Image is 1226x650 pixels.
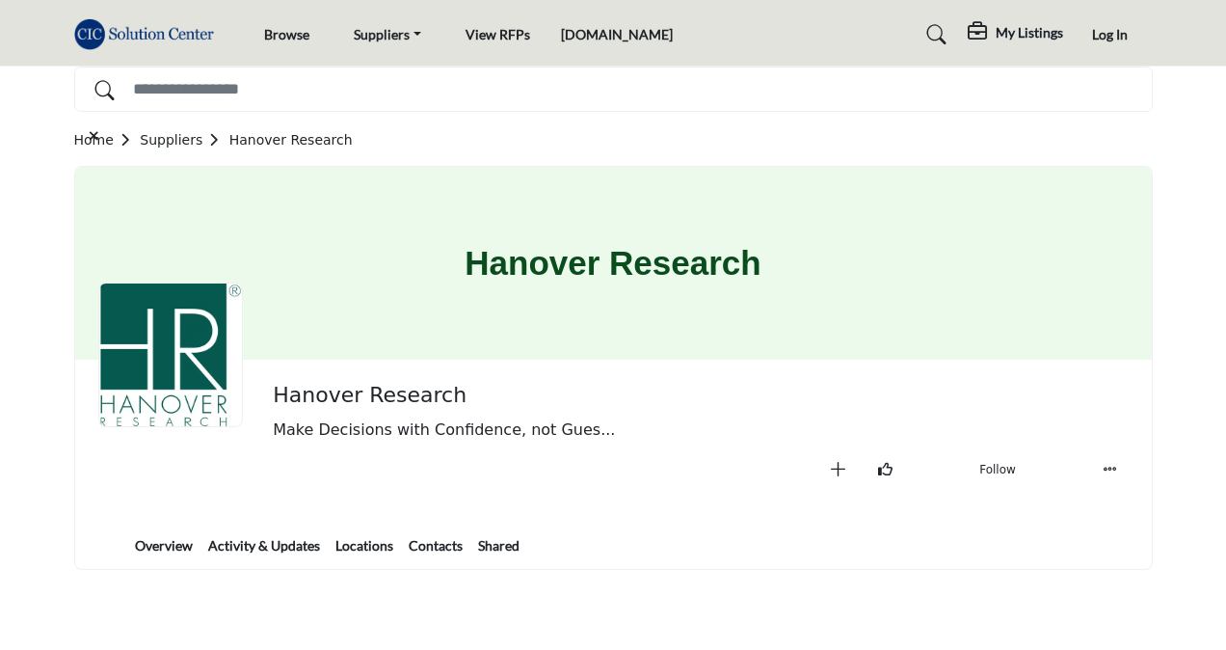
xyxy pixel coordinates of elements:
[1092,26,1128,42] span: Log In
[340,21,435,48] a: Suppliers
[273,419,890,442] span: Make Decisions with Confidence, not Guesswork
[264,26,309,42] a: Browse
[408,535,464,569] a: Contacts
[866,451,904,489] button: Like
[561,26,673,42] a: [DOMAIN_NAME]
[134,535,194,569] a: Overview
[74,67,1153,112] input: Search Solutions
[996,24,1063,41] h5: My Listings
[465,167,760,360] h1: Hanover Research
[140,132,228,148] a: Suppliers
[466,26,530,42] a: View RFPs
[968,22,1063,45] div: My Listings
[74,132,141,148] a: Home
[910,18,958,50] a: Search
[1068,16,1153,52] button: Log In
[914,451,1080,488] button: Follow
[334,535,394,569] a: Locations
[74,18,225,50] img: site Logo
[229,132,353,148] a: Hanover Research
[477,535,520,569] a: Shared
[273,383,803,408] h2: Hanover Research
[1091,451,1129,489] button: More details
[207,535,321,569] a: Activity & Updates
